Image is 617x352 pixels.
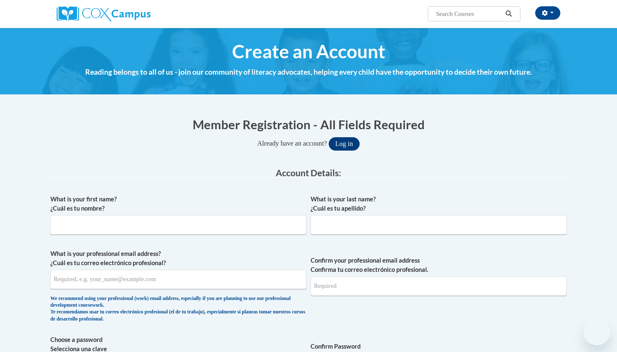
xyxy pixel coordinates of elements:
span: Already have an account? [257,140,327,147]
label: What is your first name? ¿Cuál es tu nombre? [50,195,306,213]
div: We recommend using your professional (work) email address, especially if you are planning to use ... [50,295,306,323]
img: Cox Campus [57,6,151,21]
label: Confirm your professional email address Confirma tu correo electrónico profesional. [311,256,567,274]
label: What is your last name? ¿Cuál es tu apellido? [311,195,567,213]
input: Metadata input [50,270,306,289]
input: Required [311,276,567,296]
span: Account Details: [276,167,341,178]
span: Create an Account [232,40,385,63]
label: What is your professional email address? ¿Cuál es tu correo electrónico profesional? [50,249,306,268]
button: Log in [329,137,360,151]
input: Metadata input [311,215,567,235]
button: Search [502,9,515,19]
h4: Reading belongs to all of us - join our community of literacy advocates, helping every child have... [50,67,567,78]
input: Metadata input [50,215,306,235]
iframe: Button to launch messaging window [583,318,610,345]
input: Search Courses [435,9,502,19]
h1: Member Registration - All Fields Required [50,116,567,133]
button: Account Settings [535,6,560,20]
